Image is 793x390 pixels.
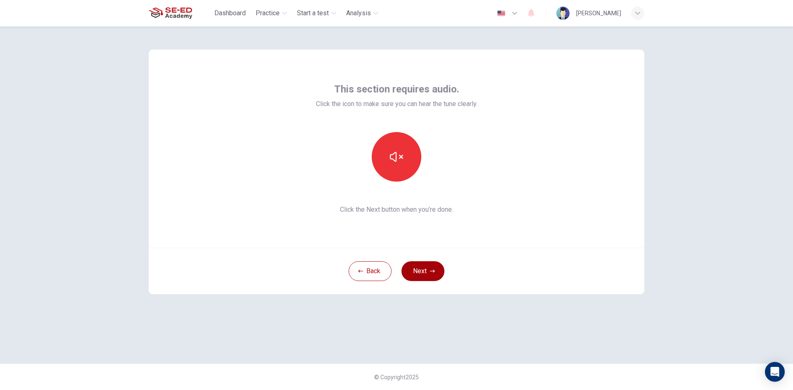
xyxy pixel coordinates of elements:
[765,362,785,382] div: Open Intercom Messenger
[576,8,621,18] div: [PERSON_NAME]
[214,8,246,18] span: Dashboard
[252,6,290,21] button: Practice
[211,6,249,21] button: Dashboard
[349,261,392,281] button: Back
[316,205,477,215] span: Click the Next button when you’re done.
[334,83,459,96] span: This section requires audio.
[149,5,211,21] a: SE-ED Academy logo
[149,5,192,21] img: SE-ED Academy logo
[256,8,280,18] span: Practice
[401,261,444,281] button: Next
[556,7,570,20] img: Profile picture
[343,6,382,21] button: Analysis
[294,6,340,21] button: Start a test
[346,8,371,18] span: Analysis
[297,8,329,18] span: Start a test
[496,10,506,17] img: en
[316,99,477,109] span: Click the icon to make sure you can hear the tune clearly.
[374,374,419,381] span: © Copyright 2025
